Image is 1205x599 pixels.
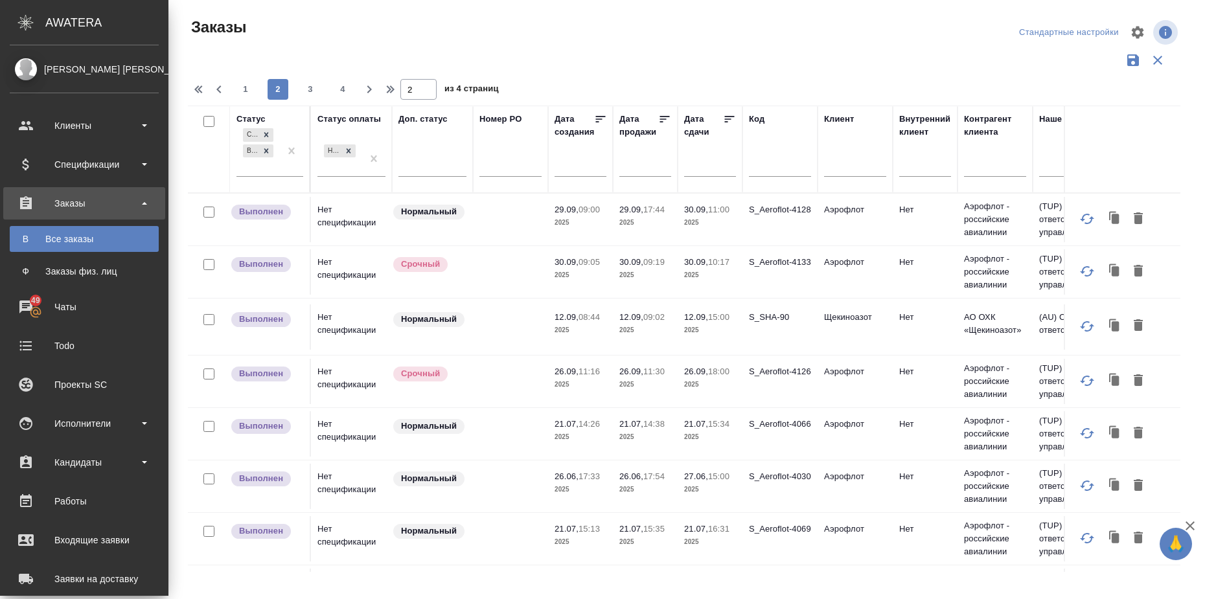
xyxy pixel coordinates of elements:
p: 09:00 [579,205,600,214]
p: 2025 [684,324,736,337]
div: [PERSON_NAME] [PERSON_NAME] [10,62,159,76]
button: Удалить [1127,368,1149,393]
p: 27.06, [684,471,708,481]
p: 15:00 [708,312,729,322]
p: Аэрофлот [824,470,886,483]
p: Выполнен [239,367,283,380]
div: Входящие заявки [10,530,159,550]
p: Аэрофлот - российские авиалинии [964,362,1026,401]
p: 17:33 [579,471,600,481]
div: Выполнен [243,144,259,158]
p: 2025 [619,483,671,496]
td: (TUP) Общество с ограниченной ответственностью «Технологии управления переводом» [1033,513,1188,565]
div: Выставляет ПМ после сдачи и проведения начислений. Последний этап для ПМа [230,470,303,488]
p: 11:00 [708,205,729,214]
span: из 4 страниц [444,81,499,100]
button: Удалить [1127,421,1149,446]
button: Клонировать [1103,473,1127,498]
p: 11:30 [643,367,665,376]
p: Нормальный [401,313,457,326]
div: Статус по умолчанию для стандартных заказов [392,418,466,435]
div: Клиенты [10,116,159,135]
div: Статус по умолчанию для стандартных заказов [392,311,466,328]
p: 21.07, [555,419,579,429]
div: Сдан без статистики [243,128,259,142]
div: Заказы [10,194,159,213]
p: S_Aeroflot-4030 [749,470,811,483]
div: Выставляет ПМ после сдачи и проведения начислений. Последний этап для ПМа [230,418,303,435]
p: 30.09, [619,257,643,267]
button: 1 [235,79,256,100]
p: S_Aeroflot-4133 [749,256,811,269]
p: Аэрофлот - российские авиалинии [964,414,1026,453]
button: Удалить [1127,259,1149,284]
button: Клонировать [1103,259,1127,284]
button: Обновить [1072,470,1103,501]
p: Щекиноазот [824,311,886,324]
button: Клонировать [1103,314,1127,339]
p: Выполнен [239,258,283,271]
p: 17:44 [643,205,665,214]
div: split button [1016,23,1122,43]
td: (TUP) Общество с ограниченной ответственностью «Технологии управления переводом» [1033,408,1188,460]
p: 17:54 [643,471,665,481]
p: 21.07, [684,524,708,534]
td: Нет спецификации [311,249,392,295]
div: Статус по умолчанию для стандартных заказов [392,203,466,221]
p: 2025 [619,216,671,229]
div: Спецификации [10,155,159,174]
div: Заявки на доставку [10,569,159,589]
a: Работы [3,485,165,517]
td: Нет спецификации [311,411,392,457]
p: 09:05 [579,257,600,267]
div: Все заказы [16,232,152,245]
td: (TUP) Общество с ограниченной ответственностью «Технологии управления переводом» [1033,246,1188,298]
div: Исполнители [10,414,159,433]
p: 2025 [555,324,606,337]
a: Заявки на доставку [3,563,165,595]
a: Проекты SC [3,368,165,401]
td: Нет спецификации [311,359,392,404]
p: Аэрофлот [824,256,886,269]
p: 14:26 [579,419,600,429]
p: 2025 [555,378,606,391]
p: Выполнен [239,313,283,326]
button: Клонировать [1103,526,1127,550]
p: 21.07, [619,524,643,534]
div: Выставляется автоматически, если на указанный объем услуг необходимо больше времени в стандартном... [392,256,466,273]
button: Клонировать [1103,421,1127,446]
div: AWATERA [45,10,168,36]
button: Удалить [1127,526,1149,550]
p: 2025 [684,536,736,548]
p: 2025 [684,216,736,229]
p: Аэрофлот - российские авиалинии [964,519,1026,558]
p: 11:16 [579,367,600,376]
div: Статус по умолчанию для стандартных заказов [392,523,466,540]
div: Дата сдачи [684,113,723,139]
button: Клонировать [1103,368,1127,393]
button: Удалить [1127,473,1149,498]
p: 14:38 [643,419,665,429]
p: Нет [899,365,951,378]
div: Сдан без статистики, Выполнен [242,127,275,143]
a: 49Чаты [3,291,165,323]
p: 15:34 [708,419,729,429]
p: Нет [899,311,951,324]
div: Внутренний клиент [899,113,951,139]
div: Нет спецификации [323,143,357,159]
div: Выставляет ПМ после сдачи и проведения начислений. Последний этап для ПМа [230,311,303,328]
button: Сбросить фильтры [1145,48,1170,73]
td: (AU) Общество с ограниченной ответственностью "АЛС" [1033,304,1188,350]
button: Удалить [1127,314,1149,339]
p: 15:35 [643,524,665,534]
p: 21.07, [555,524,579,534]
p: 26.09, [619,367,643,376]
div: Клиент [824,113,854,126]
td: (TUP) Общество с ограниченной ответственностью «Технологии управления переводом» [1033,356,1188,407]
p: Аэрофлот [824,418,886,431]
p: 29.09, [555,205,579,214]
div: Выставляет ПМ после сдачи и проведения начислений. Последний этап для ПМа [230,203,303,221]
p: S_Aeroflot-4126 [749,365,811,378]
a: Todo [3,330,165,362]
a: ВВсе заказы [10,226,159,252]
